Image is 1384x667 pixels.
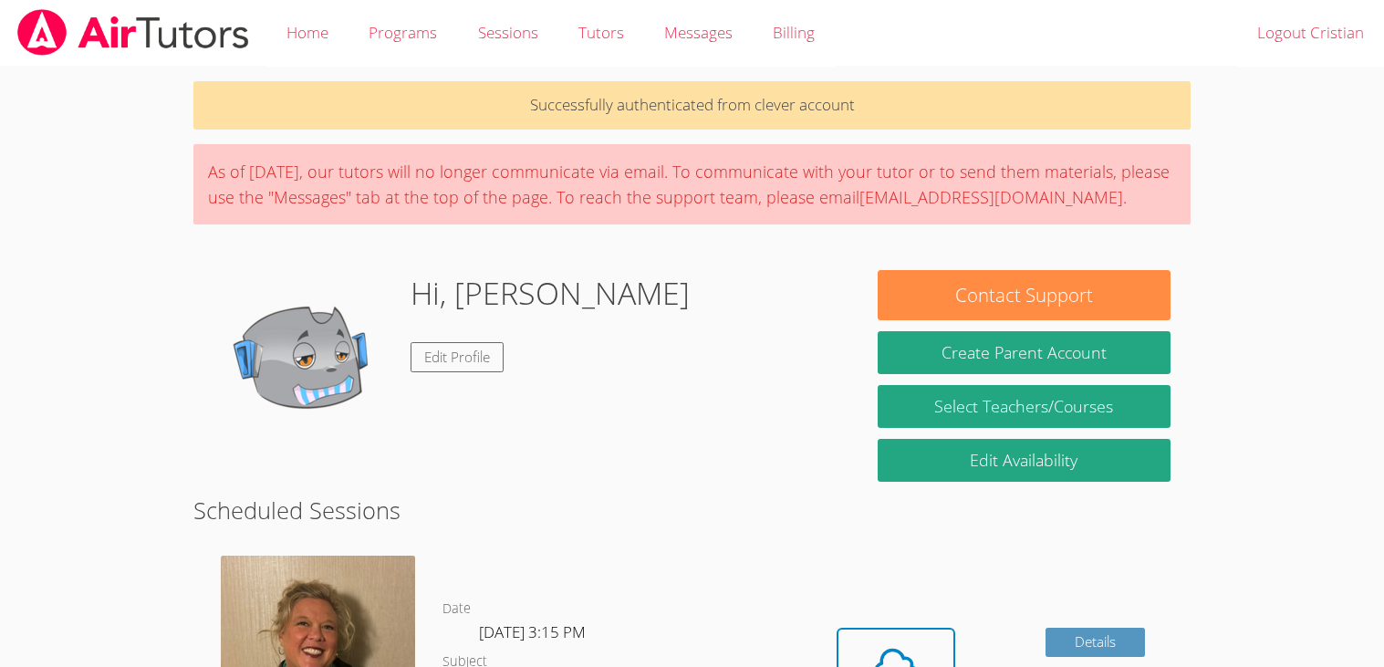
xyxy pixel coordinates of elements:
a: Details [1046,628,1146,658]
img: airtutors_banner-c4298cdbf04f3fff15de1276eac7730deb9818008684d7c2e4769d2f7ddbe033.png [16,9,251,56]
p: Successfully authenticated from clever account [193,81,1190,130]
button: Contact Support [878,270,1170,320]
h2: Scheduled Sessions [193,493,1190,527]
dt: Date [442,598,471,620]
div: As of [DATE], our tutors will no longer communicate via email. To communicate with your tutor or ... [193,144,1190,224]
span: [DATE] 3:15 PM [479,621,586,642]
h1: Hi, [PERSON_NAME] [411,270,690,317]
button: Create Parent Account [878,331,1170,374]
a: Select Teachers/Courses [878,385,1170,428]
a: Edit Profile [411,342,504,372]
img: default.png [213,270,396,453]
span: Messages [664,22,733,43]
a: Edit Availability [878,439,1170,482]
